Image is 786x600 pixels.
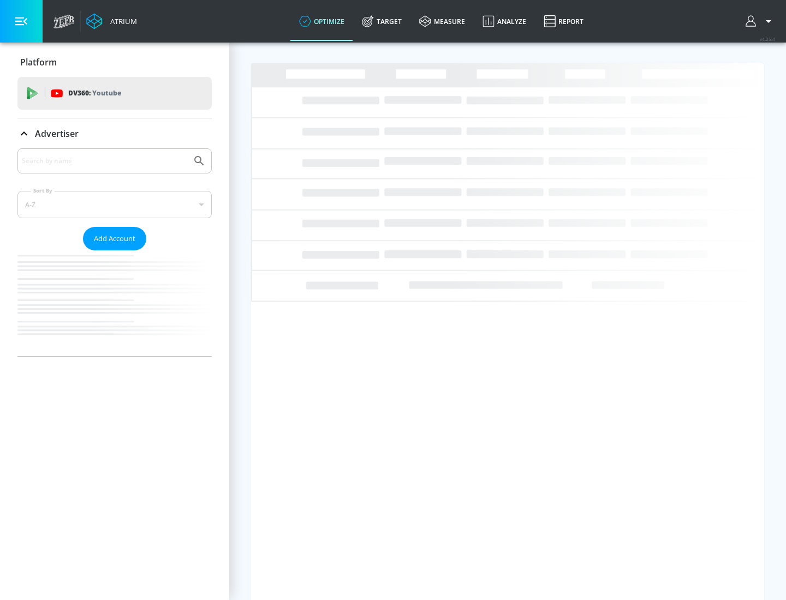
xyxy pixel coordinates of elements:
[31,187,55,194] label: Sort By
[17,191,212,218] div: A-Z
[760,36,775,42] span: v 4.25.4
[83,227,146,250] button: Add Account
[106,16,137,26] div: Atrium
[68,87,121,99] p: DV360:
[535,2,592,41] a: Report
[17,250,212,356] nav: list of Advertiser
[86,13,137,29] a: Atrium
[353,2,410,41] a: Target
[17,118,212,149] div: Advertiser
[17,77,212,110] div: DV360: Youtube
[22,154,187,168] input: Search by name
[290,2,353,41] a: optimize
[17,148,212,356] div: Advertiser
[94,232,135,245] span: Add Account
[410,2,474,41] a: measure
[35,128,79,140] p: Advertiser
[20,56,57,68] p: Platform
[17,47,212,77] div: Platform
[474,2,535,41] a: Analyze
[92,87,121,99] p: Youtube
